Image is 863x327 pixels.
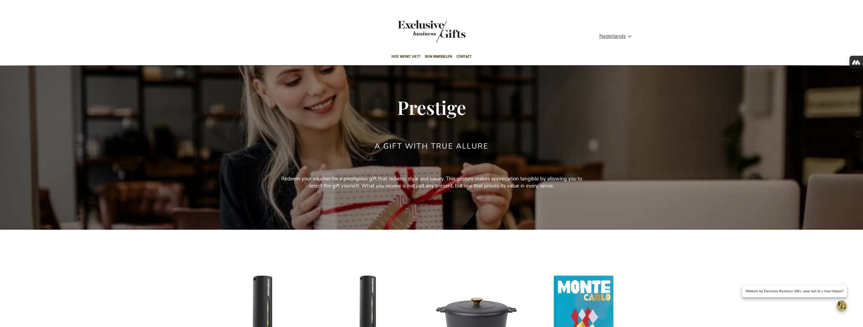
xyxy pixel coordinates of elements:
[599,32,636,40] div: Nederlands
[397,95,466,120] span: Prestige
[280,175,584,190] p: Redeem your voucher for a prestigious gift that radiates style and luxury. This gesture makes app...
[599,32,626,40] span: Nederlands
[456,49,472,65] span: Contact
[425,49,452,65] span: Bon inwisselen
[391,49,421,65] span: Hoe werkt het?
[375,142,489,150] h2: a gift with true allure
